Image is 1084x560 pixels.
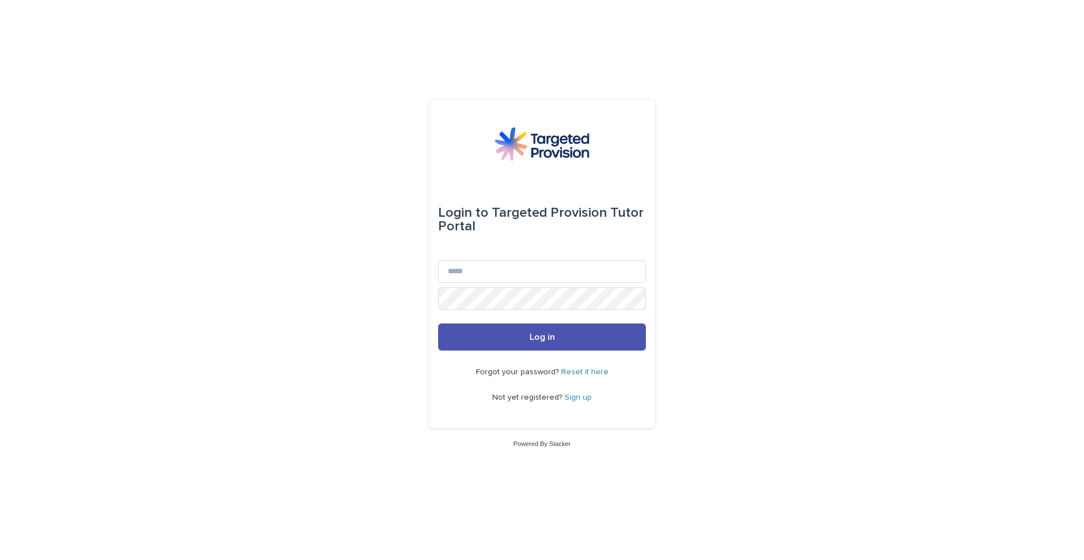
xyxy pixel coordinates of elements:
span: Log in [530,333,555,342]
span: Not yet registered? [492,393,565,401]
a: Powered By Stacker [513,440,570,447]
span: Login to [438,206,488,220]
a: Sign up [565,393,592,401]
span: Forgot your password? [476,368,561,376]
button: Log in [438,323,646,351]
a: Reset it here [561,368,609,376]
img: M5nRWzHhSzIhMunXDL62 [495,127,589,161]
div: Targeted Provision Tutor Portal [438,197,646,242]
